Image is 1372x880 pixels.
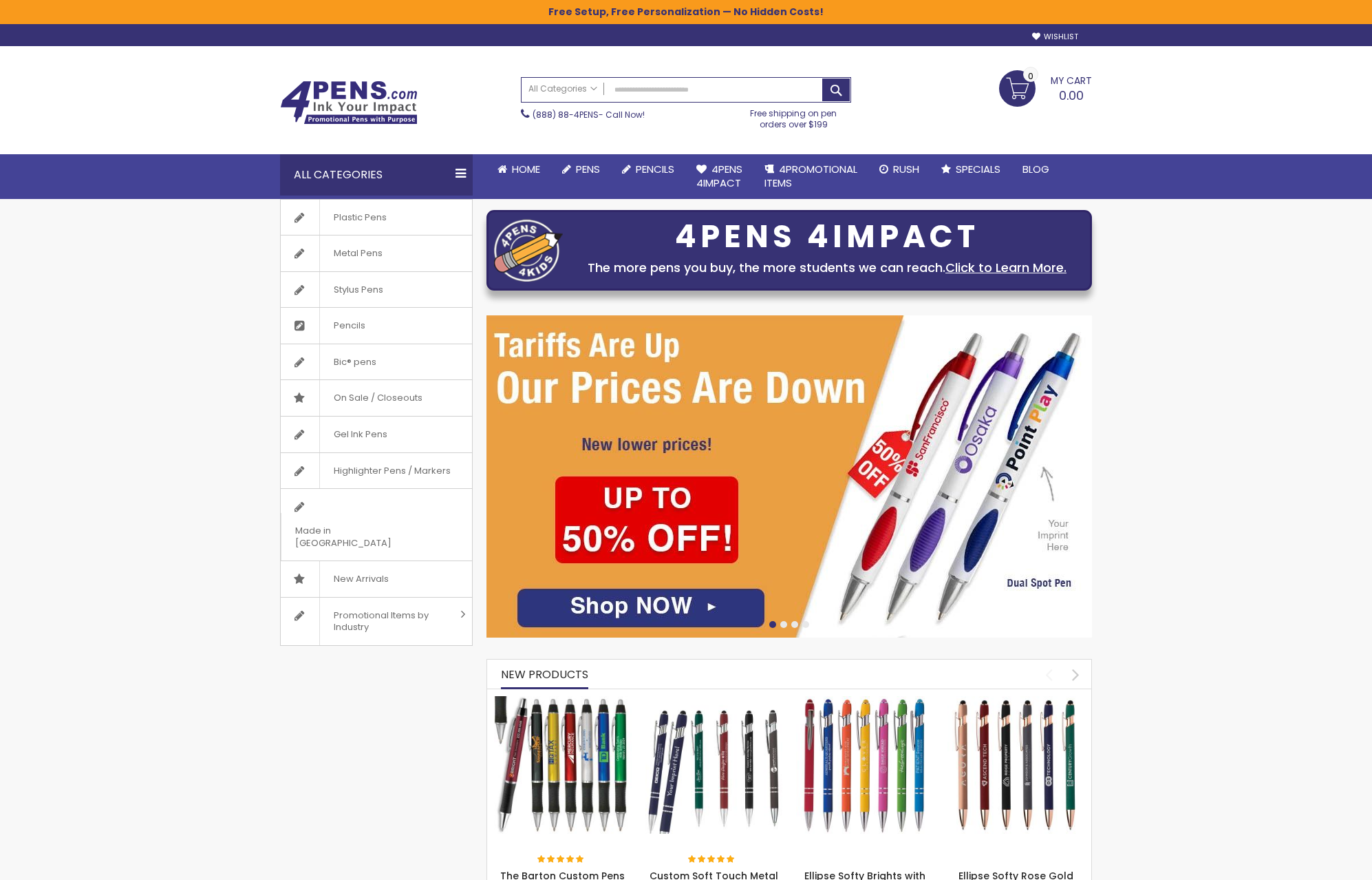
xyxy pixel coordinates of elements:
[319,272,397,308] span: Stylus Pens
[533,109,599,121] a: (888) 88-4PENS
[281,453,472,489] a: Highlighter Pens / Markers
[281,598,472,645] a: Promotional Items by Industry
[281,417,472,452] a: Gel Ink Pens
[685,154,753,199] a: 4Pens4impact
[764,162,857,190] span: 4PROMOTIONAL ITEMS
[576,162,600,176] span: Pens
[281,200,472,235] a: Plastic Pens
[696,162,742,190] span: 4Pens 4impact
[1037,662,1061,687] div: prev
[570,258,1084,277] div: The more pens you buy, the more students we can reach.
[501,667,588,682] span: New Products
[281,272,472,308] a: Stylus Pens
[956,162,1000,176] span: Specials
[1064,662,1088,687] div: next
[1059,87,1084,104] span: 0.00
[281,513,438,561] span: Made in [GEOGRAPHIC_DATA]
[319,235,396,271] span: Metal Pens
[319,598,455,645] span: Promotional Items by Industry
[947,696,1085,834] img: Ellipse Softy Rose Gold Classic with Stylus Pen - Silver Laser
[551,154,611,185] a: Pens
[930,154,1011,185] a: Specials
[945,259,1066,276] a: Click to Learn More.
[281,344,472,380] a: Bic® pens
[494,696,632,834] img: The Barton Custom Pens Special Offer
[999,70,1092,105] a: 0.00 0
[319,308,379,344] span: Pencils
[868,154,930,185] a: Rush
[494,219,563,282] img: four_pen_logo.png
[281,380,472,416] a: On Sale / Closeouts
[319,380,436,416] span: On Sale / Closeouts
[512,162,540,176] span: Home
[645,695,783,707] a: Custom Soft Touch Metal Pen - Stylus Top
[533,109,645,121] span: - Call Now!
[528,83,597,94] span: All Categories
[1022,162,1049,176] span: Blog
[281,489,472,561] a: Made in [GEOGRAPHIC_DATA]
[319,344,390,380] span: Bic® pens
[1028,70,1033,83] span: 0
[753,154,868,199] a: 4PROMOTIONALITEMS
[319,417,401,452] span: Gel Ink Pens
[486,315,1092,638] img: /cheap-promotional-products.html
[319,453,464,489] span: Highlighter Pens / Markers
[280,154,473,196] div: All Categories
[1032,32,1078,42] a: Wishlist
[893,162,919,176] span: Rush
[281,308,472,344] a: Pencils
[688,855,736,865] div: 100%
[494,695,632,707] a: The Barton Custom Pens Special Offer
[537,855,586,865] div: 100%
[645,696,783,834] img: Custom Soft Touch Metal Pen - Stylus Top
[947,695,1085,707] a: Ellipse Softy Rose Gold Classic with Stylus Pen - Silver Laser
[522,78,604,101] a: All Categories
[319,561,403,597] span: New Arrivals
[280,81,418,125] img: 4Pens Custom Pens and Promotional Products
[736,103,852,130] div: Free shipping on pen orders over $199
[796,695,934,707] a: Ellipse Softy Brights with Stylus Pen - Laser
[281,561,472,597] a: New Arrivals
[1011,154,1060,185] a: Blog
[570,222,1084,251] div: 4PENS 4IMPACT
[281,235,472,271] a: Metal Pens
[796,696,934,834] img: Ellipse Softy Brights with Stylus Pen - Laser
[319,200,400,235] span: Plastic Pens
[486,154,551,185] a: Home
[636,162,674,176] span: Pencils
[611,154,685,185] a: Pencils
